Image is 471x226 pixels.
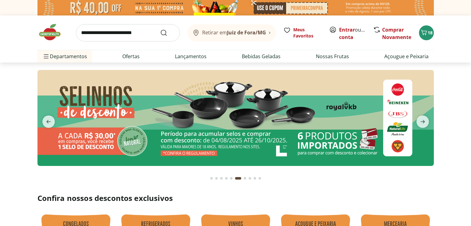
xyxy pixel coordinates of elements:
[316,53,349,60] a: Nossas Frutas
[283,27,322,39] a: Meus Favoritos
[293,27,322,39] span: Meus Favoritos
[384,53,429,60] a: Açougue e Peixaria
[227,29,266,36] b: Juiz de Fora/MG
[37,70,434,166] img: selinhos
[382,26,411,41] a: Comprar Novamente
[339,26,355,33] a: Entrar
[229,171,234,186] button: Go to page 5 from fs-carousel
[37,23,68,41] img: Hortifruti
[37,193,434,203] h2: Confira nossos descontos exclusivos
[122,53,140,60] a: Ofertas
[224,171,229,186] button: Go to page 4 from fs-carousel
[234,171,242,186] button: Current page from fs-carousel
[187,24,276,41] button: Retirar emJuiz de Fora/MG
[42,49,87,64] span: Departamentos
[339,26,367,41] span: ou
[76,24,180,41] input: search
[160,29,175,37] button: Submit Search
[209,171,214,186] button: Go to page 1 from fs-carousel
[412,115,434,128] button: next
[175,53,207,60] a: Lançamentos
[42,49,50,64] button: Menu
[339,26,373,41] a: Criar conta
[247,171,252,186] button: Go to page 8 from fs-carousel
[428,30,433,36] span: 18
[37,115,60,128] button: previous
[202,30,266,35] span: Retirar em
[219,171,224,186] button: Go to page 3 from fs-carousel
[242,171,247,186] button: Go to page 7 from fs-carousel
[257,171,262,186] button: Go to page 10 from fs-carousel
[252,171,257,186] button: Go to page 9 from fs-carousel
[419,25,434,40] button: Carrinho
[214,171,219,186] button: Go to page 2 from fs-carousel
[242,53,281,60] a: Bebidas Geladas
